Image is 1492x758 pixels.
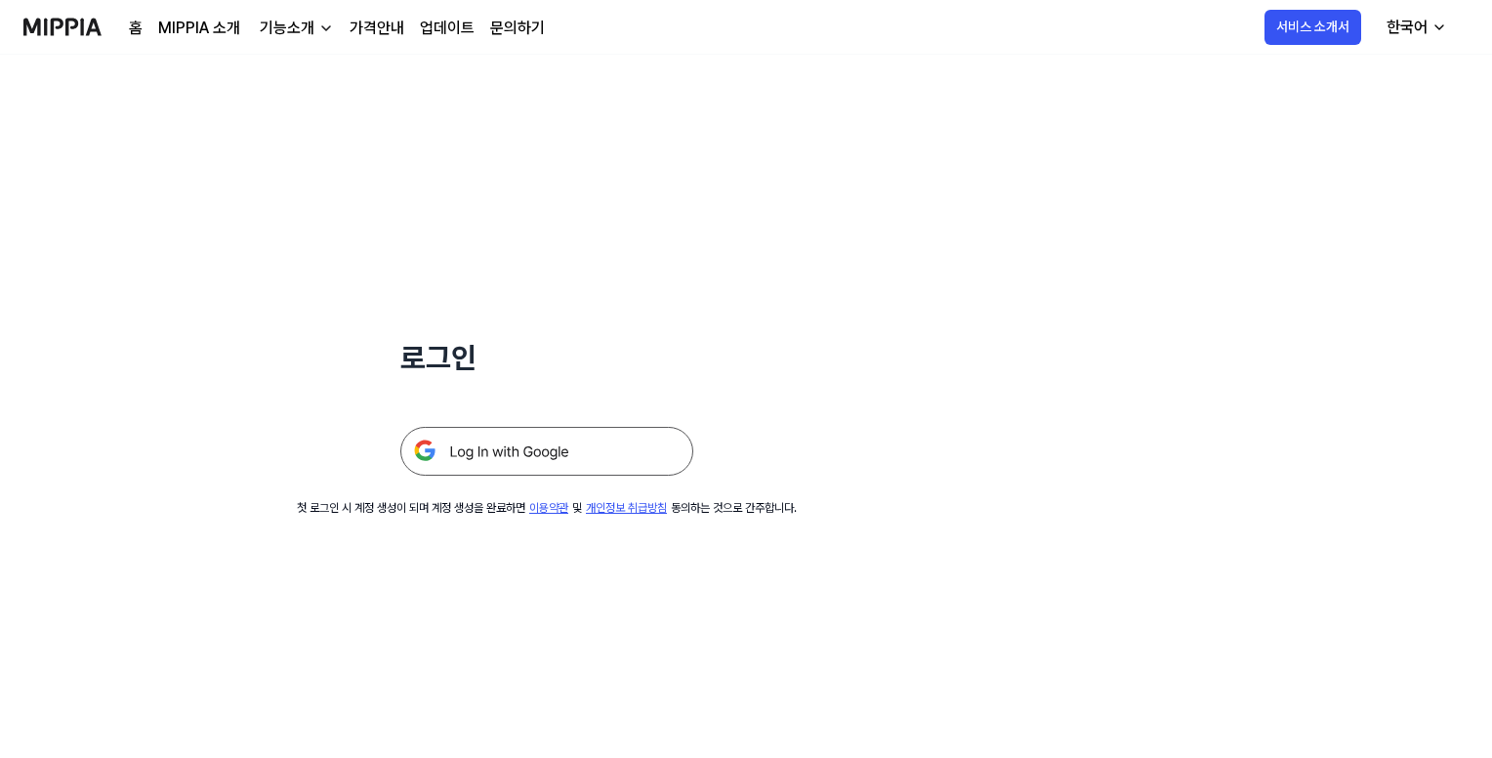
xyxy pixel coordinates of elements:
button: 서비스 소개서 [1264,10,1361,45]
div: 첫 로그인 시 계정 생성이 되며 계정 생성을 완료하면 및 동의하는 것으로 간주합니다. [297,499,797,517]
a: 가격안내 [350,17,404,40]
div: 한국어 [1383,16,1431,39]
h1: 로그인 [400,336,693,380]
button: 한국어 [1371,8,1459,47]
div: 기능소개 [256,17,318,40]
img: down [318,21,334,36]
a: 이용약관 [529,501,568,515]
a: MIPPIA 소개 [158,17,240,40]
a: 업데이트 [420,17,475,40]
img: 구글 로그인 버튼 [400,427,693,476]
a: 홈 [129,17,143,40]
button: 기능소개 [256,17,334,40]
a: 개인정보 취급방침 [586,501,667,515]
a: 문의하기 [490,17,545,40]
